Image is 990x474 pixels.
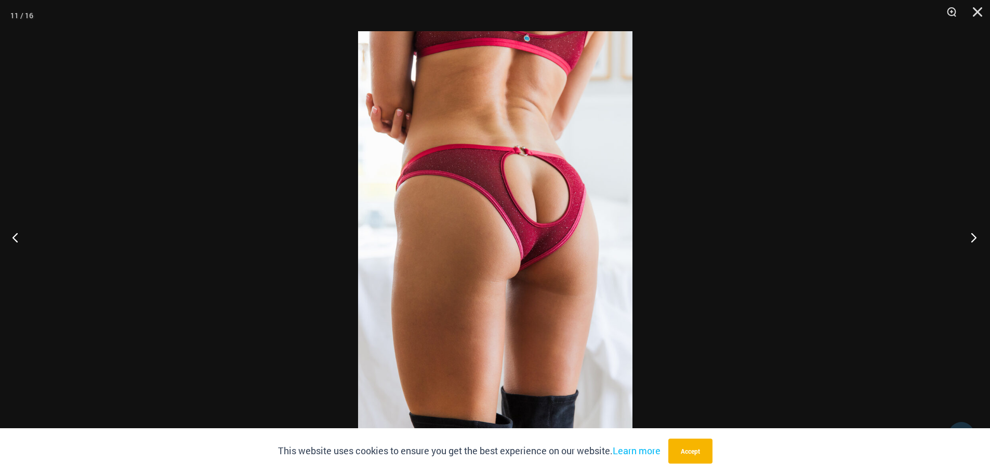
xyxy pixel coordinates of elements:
[613,444,661,457] a: Learn more
[358,31,632,443] img: Guilty Pleasures Red 6045 Thong 02
[951,211,990,263] button: Next
[278,443,661,459] p: This website uses cookies to ensure you get the best experience on our website.
[668,439,712,464] button: Accept
[10,8,33,23] div: 11 / 16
